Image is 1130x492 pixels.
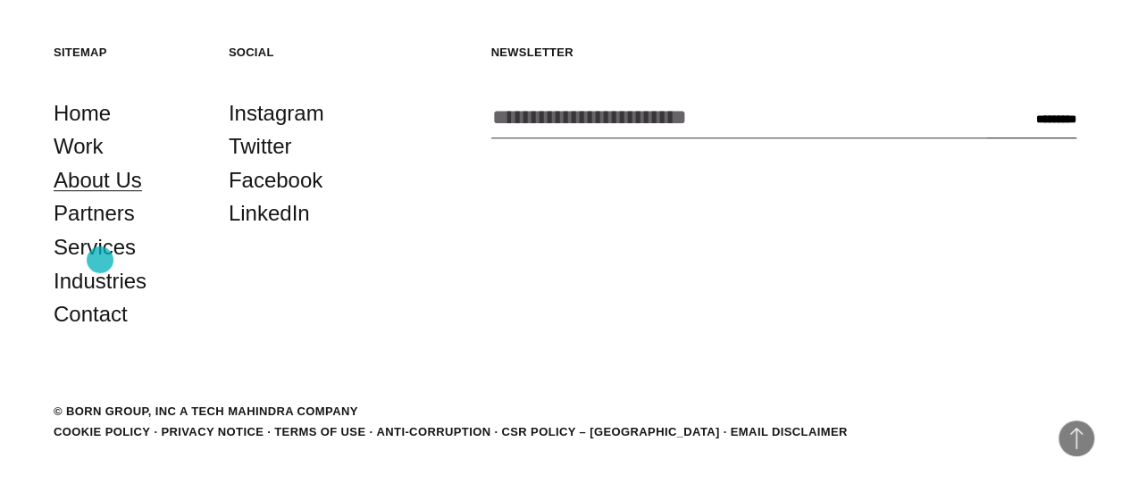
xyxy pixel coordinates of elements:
a: Cookie Policy [54,425,150,438]
a: Home [54,96,111,130]
a: Privacy Notice [161,425,264,438]
a: CSR POLICY – [GEOGRAPHIC_DATA] [501,425,719,438]
div: © BORN GROUP, INC A Tech Mahindra Company [54,403,358,421]
a: Partners [54,196,135,230]
a: Instagram [229,96,324,130]
a: Terms of Use [274,425,365,438]
a: Email Disclaimer [731,425,848,438]
a: Facebook [229,163,322,197]
a: Work [54,129,104,163]
a: Anti-Corruption [376,425,490,438]
h5: Newsletter [491,45,1076,60]
a: About Us [54,163,142,197]
a: LinkedIn [229,196,310,230]
h5: Social [229,45,377,60]
button: Back to Top [1059,421,1094,456]
a: Contact [54,297,128,331]
a: Twitter [229,129,292,163]
a: Services [54,230,136,264]
a: Industries [54,264,146,298]
h5: Sitemap [54,45,202,60]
